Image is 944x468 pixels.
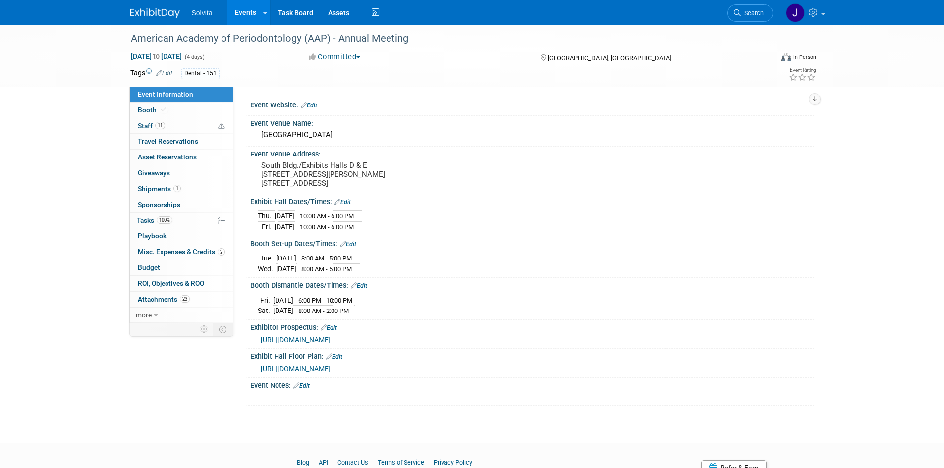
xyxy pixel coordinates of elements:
span: Event Information [138,90,193,98]
span: Shipments [138,185,181,193]
span: more [136,311,152,319]
td: [DATE] [276,263,296,274]
span: Tasks [137,216,172,224]
img: ExhibitDay [130,8,180,18]
span: Staff [138,122,165,130]
a: [URL][DOMAIN_NAME] [261,365,331,373]
div: Event Format [715,52,817,66]
a: Edit [293,382,310,389]
span: Sponsorships [138,201,180,208]
span: 2 [218,248,225,256]
span: Booth [138,106,168,114]
a: Sponsorships [130,197,233,212]
span: 10:00 AM - 6:00 PM [300,223,354,231]
div: Event Venue Name: [250,116,814,128]
a: more [130,308,233,323]
a: Shipments1 [130,181,233,197]
div: American Academy of Periodontology (AAP) - Annual Meeting [127,30,758,48]
td: Fri. [258,295,273,306]
span: 1 [173,185,181,192]
span: 8:00 AM - 5:00 PM [301,265,352,273]
a: Budget [130,260,233,275]
div: Event Notes: [250,378,814,391]
span: 8:00 AM - 5:00 PM [301,255,352,262]
a: Blog [297,459,309,466]
a: Event Information [130,87,233,102]
span: Budget [138,263,160,271]
a: ROI, Objectives & ROO [130,276,233,291]
a: Edit [301,102,317,109]
td: [DATE] [276,253,296,264]
button: Committed [305,52,364,62]
a: Contact Us [337,459,368,466]
img: Josh Richardson [786,3,805,22]
a: Tasks100% [130,213,233,228]
a: Terms of Service [378,459,424,466]
td: Wed. [258,263,276,274]
span: Playbook [138,232,167,240]
i: Booth reservation complete [161,107,166,112]
td: Fri. [258,222,275,232]
div: Dental - 151 [181,68,220,79]
span: to [152,52,161,60]
td: Tue. [258,253,276,264]
div: In-Person [793,53,816,61]
a: Attachments23 [130,292,233,307]
span: | [330,459,336,466]
a: Edit [156,70,172,77]
span: | [426,459,432,466]
span: 23 [180,295,190,303]
div: Booth Set-up Dates/Times: [250,236,814,249]
img: Format-Inperson.png [781,53,791,61]
td: [DATE] [273,295,293,306]
a: Edit [340,241,356,248]
span: | [370,459,376,466]
a: Privacy Policy [434,459,472,466]
a: Search [727,4,773,22]
span: [GEOGRAPHIC_DATA], [GEOGRAPHIC_DATA] [548,54,671,62]
a: Edit [321,324,337,331]
span: | [311,459,317,466]
span: 8:00 AM - 2:00 PM [298,307,349,314]
div: [GEOGRAPHIC_DATA] [258,127,807,143]
span: Attachments [138,295,190,303]
div: Exhibit Hall Floor Plan: [250,349,814,362]
a: Misc. Expenses & Credits2 [130,244,233,260]
a: Asset Reservations [130,150,233,165]
div: Event Website: [250,98,814,110]
td: [DATE] [273,306,293,316]
td: Tags [130,68,172,79]
td: [DATE] [275,222,295,232]
span: Misc. Expenses & Credits [138,248,225,256]
div: Event Venue Address: [250,147,814,159]
span: ROI, Objectives & ROO [138,279,204,287]
td: Thu. [258,211,275,222]
span: (4 days) [184,54,205,60]
a: Edit [351,282,367,289]
div: Exhibit Hall Dates/Times: [250,194,814,207]
a: [URL][DOMAIN_NAME] [261,336,331,344]
span: 6:00 PM - 10:00 PM [298,297,352,304]
span: 10:00 AM - 6:00 PM [300,212,354,220]
span: 100% [157,216,172,224]
span: 11 [155,122,165,129]
a: Edit [334,199,351,206]
a: Travel Reservations [130,134,233,149]
a: Giveaways [130,165,233,181]
span: Asset Reservations [138,153,197,161]
a: Staff11 [130,118,233,134]
td: Sat. [258,306,273,316]
span: Travel Reservations [138,137,198,145]
a: Edit [326,353,342,360]
div: Booth Dismantle Dates/Times: [250,278,814,291]
a: API [319,459,328,466]
span: Potential Scheduling Conflict -- at least one attendee is tagged in another overlapping event. [218,122,225,131]
div: Exhibitor Prospectus: [250,320,814,333]
a: Playbook [130,228,233,244]
td: Personalize Event Tab Strip [196,323,213,336]
a: Booth [130,103,233,118]
td: Toggle Event Tabs [213,323,233,336]
td: [DATE] [275,211,295,222]
div: Event Rating [789,68,816,73]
